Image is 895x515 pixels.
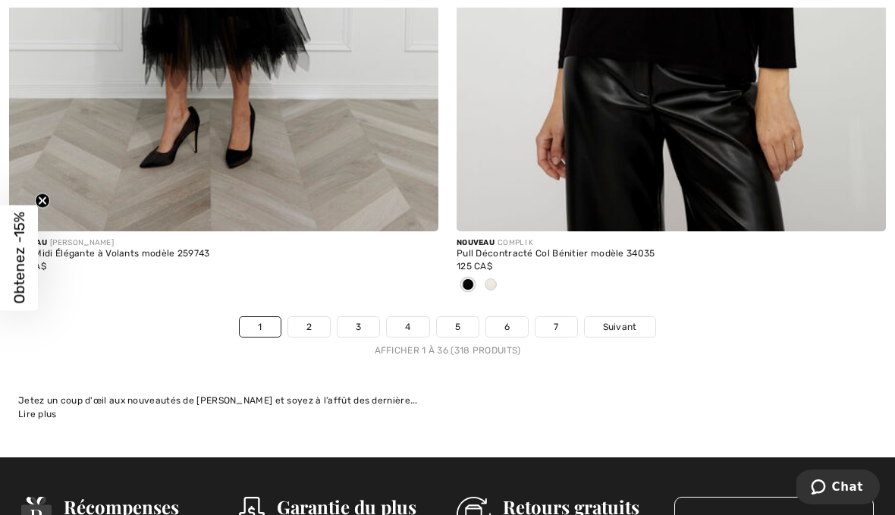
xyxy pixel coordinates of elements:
[457,237,886,249] div: COMPLI K
[338,317,379,337] a: 3
[387,317,429,337] a: 4
[457,273,479,298] div: Black
[437,317,479,337] a: 5
[457,249,886,259] div: Pull Décontracté Col Bénitier modèle 34035
[11,212,28,303] span: Obtenez -15%
[457,238,495,247] span: Nouveau
[288,317,330,337] a: 2
[796,469,880,507] iframe: Ouvre un widget dans lequel vous pouvez chatter avec l’un de nos agents
[9,249,438,259] div: Jupe Midi Élégante à Volants modèle 259743
[535,317,576,337] a: 7
[457,261,492,272] span: 125 CA$
[35,193,50,208] button: Close teaser
[486,317,528,337] a: 6
[18,394,877,407] div: Jetez un coup d'œil aux nouveautés de [PERSON_NAME] et soyez à l’affût des dernière...
[603,320,637,334] span: Suivant
[18,409,57,419] span: Lire plus
[585,317,655,337] a: Suivant
[479,273,502,298] div: Ivory
[9,237,438,249] div: [PERSON_NAME]
[240,317,280,337] a: 1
